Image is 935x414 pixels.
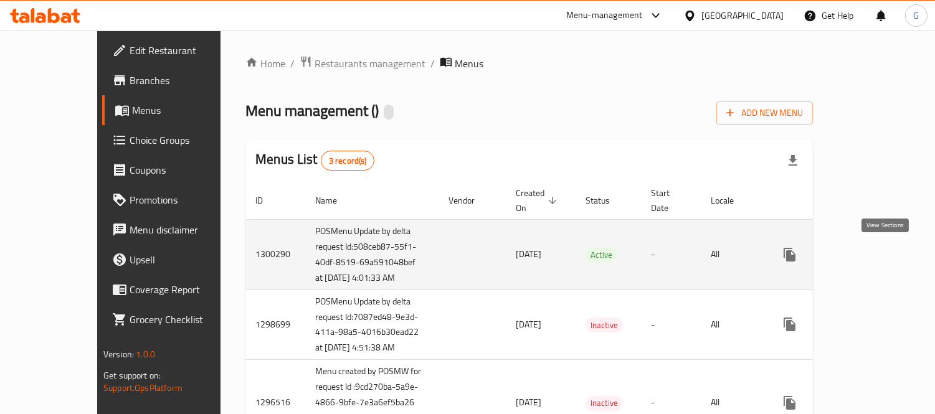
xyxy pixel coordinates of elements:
[245,96,379,125] span: Menu management ( )
[701,9,784,22] div: [GEOGRAPHIC_DATA]
[102,155,254,185] a: Coupons
[586,396,623,410] span: Inactive
[516,186,561,215] span: Created On
[701,289,765,360] td: All
[102,215,254,245] a: Menu disclaimer
[765,182,904,220] th: Actions
[130,282,244,297] span: Coverage Report
[516,246,541,262] span: [DATE]
[516,394,541,410] span: [DATE]
[913,9,919,22] span: G
[430,56,435,71] li: /
[245,55,813,72] nav: breadcrumb
[651,186,686,215] span: Start Date
[130,133,244,148] span: Choice Groups
[245,219,305,289] td: 1300290
[305,219,439,289] td: POSMenu Update by delta request Id:508ceb87-55f1-40df-8519-69a591048bef at [DATE] 4:01:33 AM
[130,162,244,177] span: Coupons
[701,219,765,289] td: All
[130,222,244,237] span: Menu disclaimer
[775,309,805,339] button: more
[136,346,155,362] span: 1.0.0
[102,275,254,304] a: Coverage Report
[103,380,183,396] a: Support.OpsPlatform
[315,193,353,208] span: Name
[102,65,254,95] a: Branches
[586,247,617,262] div: Active
[586,193,626,208] span: Status
[716,101,813,125] button: Add New Menu
[455,56,483,71] span: Menus
[516,316,541,332] span: [DATE]
[805,309,835,339] button: Change Status
[641,289,701,360] td: -
[245,56,285,71] a: Home
[102,304,254,334] a: Grocery Checklist
[726,105,803,121] span: Add New Menu
[130,43,244,58] span: Edit Restaurant
[305,289,439,360] td: POSMenu Update by delta request Id:7087ed48-9e3d-411a-98a5-4016b30ead22 at [DATE] 4:51:38 AM
[102,185,254,215] a: Promotions
[130,73,244,88] span: Branches
[102,95,254,125] a: Menus
[255,150,374,171] h2: Menus List
[566,8,643,23] div: Menu-management
[775,240,805,270] button: more
[132,103,244,118] span: Menus
[290,56,295,71] li: /
[321,155,374,167] span: 3 record(s)
[586,248,617,262] span: Active
[102,35,254,65] a: Edit Restaurant
[130,252,244,267] span: Upsell
[449,193,491,208] span: Vendor
[245,289,305,360] td: 1298699
[102,125,254,155] a: Choice Groups
[711,193,750,208] span: Locale
[805,240,835,270] button: Change Status
[300,55,425,72] a: Restaurants management
[102,245,254,275] a: Upsell
[778,146,808,176] div: Export file
[130,312,244,327] span: Grocery Checklist
[321,151,375,171] div: Total records count
[315,56,425,71] span: Restaurants management
[103,346,134,362] span: Version:
[586,396,623,411] div: Inactive
[103,367,161,383] span: Get support on:
[130,192,244,207] span: Promotions
[641,219,701,289] td: -
[255,193,279,208] span: ID
[586,318,623,332] span: Inactive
